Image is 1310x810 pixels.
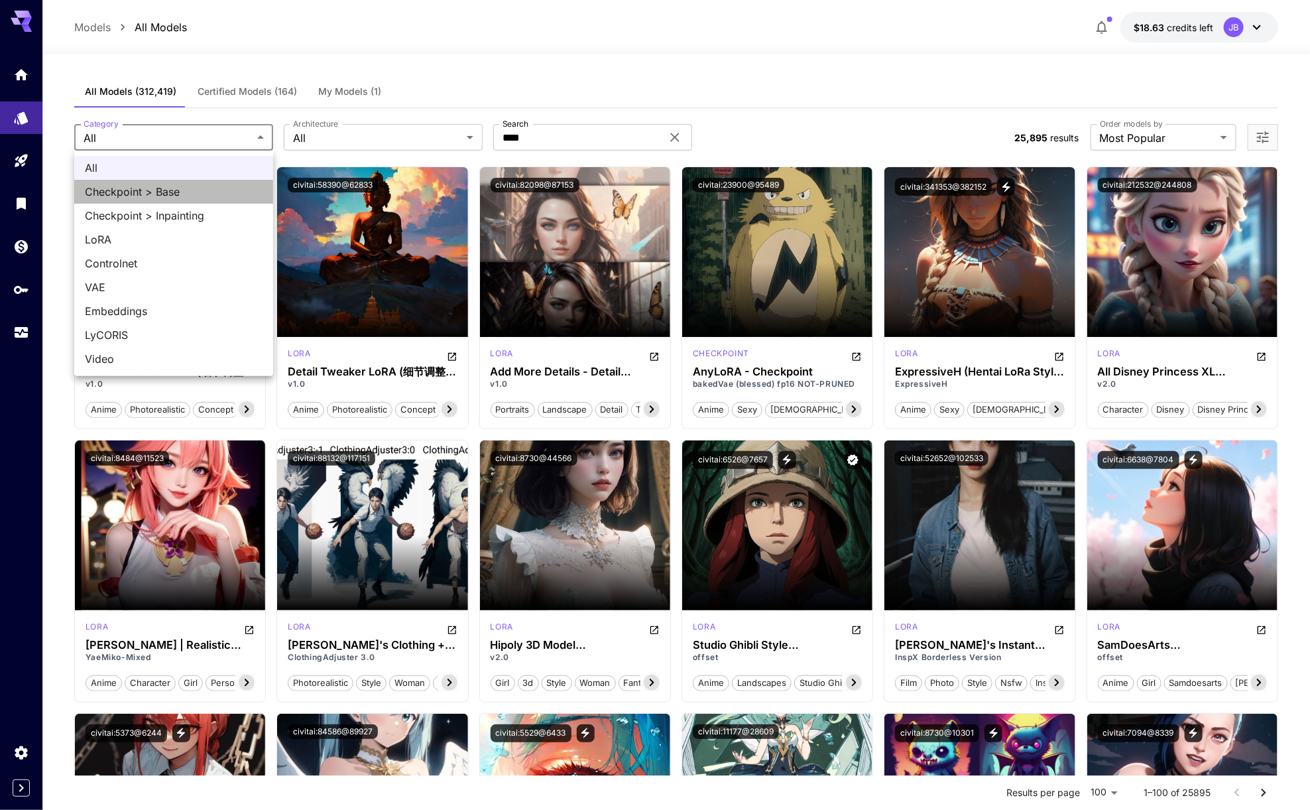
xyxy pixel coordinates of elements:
[85,327,263,343] span: LyCORIS
[85,303,263,319] span: Embeddings
[85,255,263,271] span: Controlnet
[85,160,263,176] span: All
[85,184,263,200] span: Checkpoint > Base
[85,208,263,224] span: Checkpoint > Inpainting
[85,351,263,367] span: Video
[85,279,263,295] span: VAE
[85,232,263,247] span: LoRA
